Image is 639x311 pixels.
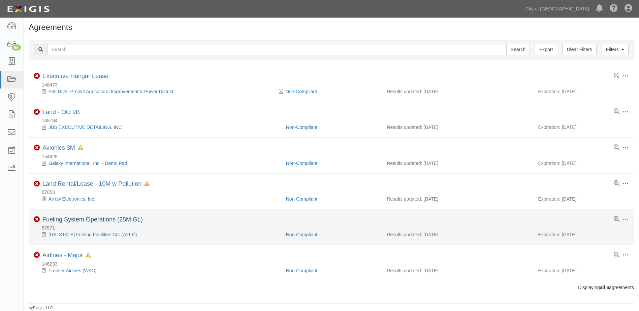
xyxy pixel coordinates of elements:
div: Avionics 3M [42,144,83,152]
a: View results summary [614,73,619,79]
i: In Default since 07/17/2025 [144,182,150,186]
i: Non-Compliant [34,216,40,222]
a: Land - Old 9B [42,109,80,115]
div: 149784 [34,117,634,124]
div: Expiration: [DATE] [538,124,629,131]
i: In Default since 07/24/2025 [78,146,83,150]
a: Galaxy International, Inc. - Demo Pad [49,161,127,166]
div: Salt River Project Agricultural Improvement & Power District [34,88,281,95]
a: Non-Compliant [286,89,317,94]
a: Exigis, LLC [33,306,53,310]
a: [US_STATE] Fueling Facilities Cor (AFFC) [49,232,137,237]
small: by [29,305,53,311]
div: Arrow Electronics, Inc. [34,196,281,202]
a: Non-Compliant [286,161,317,166]
a: Non-Compliant [286,268,317,273]
i: Non-Compliant [34,73,40,79]
h1: Agreements [29,23,634,32]
div: Expiration: [DATE] [538,231,629,238]
input: Search [47,44,507,55]
i: Non-Compliant [34,109,40,115]
i: Non-Compliant [34,181,40,187]
a: View results summary [614,216,619,222]
div: 88 [12,44,21,50]
div: Expiration: [DATE] [538,88,629,95]
i: Help Center - Complianz [610,5,618,13]
img: logo-5460c22ac91f19d4615b14bd174203de0afe785f0fc80cf4dbbc73dc1793850b.png [5,3,52,15]
div: Land - Old 9B [42,109,80,116]
div: Expiration: [DATE] [538,196,629,202]
div: JBS EXECUTIVE DETAILING, INC [34,124,281,131]
a: Non-Compliant [286,232,317,237]
b: all 6 [600,285,609,290]
div: Arizona Fueling Facilities Cor (AFFC) [34,231,281,238]
div: Results updated: [DATE] [387,124,528,131]
div: Results updated: [DATE] [387,267,528,274]
div: Executive Hangar Lease [42,73,108,80]
a: View results summary [614,109,619,115]
div: 67053 [34,189,634,196]
a: Airlines - Major [42,252,83,258]
a: Frontier Airlines (WAC) [49,268,97,273]
div: 57871 [34,224,634,231]
a: Land Rental/Lease - 10M w Pollution [42,180,141,187]
div: Results updated: [DATE] [387,160,528,167]
a: Arrow Electronics, Inc. [49,196,95,202]
input: Search [506,44,530,55]
a: Salt River Project Agricultural Improvement & Power District [49,89,173,94]
a: Non-Compliant [286,125,317,130]
a: JBS EXECUTIVE DETAILING, INC [49,125,122,130]
i: Non-Compliant [34,252,40,258]
a: View results summary [614,145,619,151]
div: 148473 [34,81,634,88]
a: Fueling System Operations (25M GL) [42,216,143,223]
div: Airlines - Major [42,252,91,259]
div: 154928 [34,153,634,160]
div: 146233 [34,261,634,267]
i: Pending Review [279,89,283,94]
div: Expiration: [DATE] [538,160,629,167]
a: City of [GEOGRAPHIC_DATA] [522,2,593,15]
a: Non-Compliant [286,196,317,202]
div: Galaxy International, Inc. - Demo Pad [34,160,281,167]
a: Clear Filters [562,44,596,55]
a: Filters [602,44,629,55]
div: Frontier Airlines (WAC) [34,267,281,274]
a: Avionics 3M [42,144,75,151]
div: Results updated: [DATE] [387,196,528,202]
a: Export [535,44,557,55]
i: Non-Compliant [34,145,40,151]
div: Expiration: [DATE] [538,267,629,274]
a: View results summary [614,252,619,258]
a: Executive Hangar Lease [42,73,108,79]
div: Results updated: [DATE] [387,88,528,95]
i: In Default since 08/05/2025 [86,253,91,258]
div: Land Rental/Lease - 10M w Pollution [42,180,150,188]
div: Displaying agreements [24,284,639,291]
div: Fueling System Operations (25M GL) [42,216,143,223]
a: View results summary [614,180,619,186]
div: Results updated: [DATE] [387,231,528,238]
